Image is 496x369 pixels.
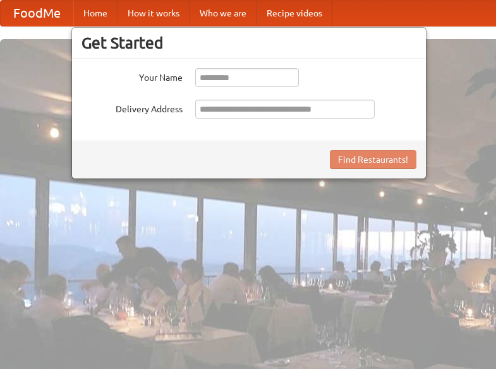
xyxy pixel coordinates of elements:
[82,100,183,115] label: Delivery Address
[1,1,73,26] a: FoodMe
[257,1,332,26] a: Recipe videos
[73,1,118,26] a: Home
[82,33,416,52] h3: Get Started
[190,1,257,26] a: Who we are
[118,1,190,26] a: How it works
[82,68,183,84] label: Your Name
[330,150,416,169] button: Find Restaurants!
